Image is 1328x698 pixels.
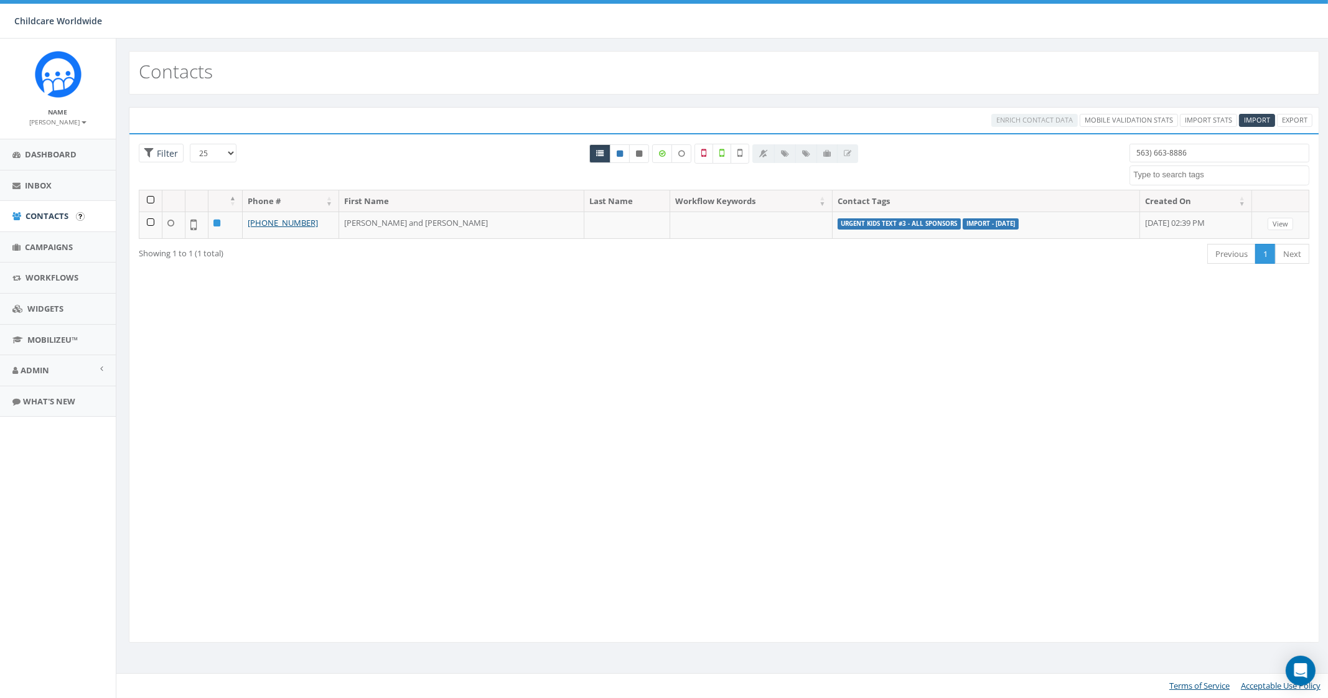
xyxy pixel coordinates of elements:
h2: Contacts [139,61,213,81]
label: Data Enriched [652,144,672,163]
a: Acceptable Use Policy [1241,680,1321,691]
label: Not a Mobile [694,144,713,164]
a: Mobile Validation Stats [1080,114,1178,127]
span: What's New [23,396,75,407]
a: Active [610,144,630,163]
span: Campaigns [25,241,73,253]
label: Not Validated [731,144,749,164]
a: Opted Out [629,144,649,163]
input: Submit [76,212,85,221]
a: Next [1275,244,1309,264]
span: Import [1244,115,1270,124]
a: Previous [1207,244,1256,264]
span: Childcare Worldwide [15,15,103,27]
span: Workflows [26,272,78,283]
td: [PERSON_NAME] and [PERSON_NAME] [339,212,584,238]
th: Workflow Keywords: activate to sort column ascending [670,190,833,212]
label: Urgent Kids Text #3 - All Sponsors [838,218,961,230]
span: Contacts [26,210,68,221]
th: First Name [339,190,584,212]
a: All contacts [589,144,610,163]
span: Advance Filter [139,144,184,163]
div: Showing 1 to 1 (1 total) [139,243,615,259]
input: Type to search [1129,144,1309,162]
label: Import - [DATE] [963,218,1019,230]
a: 1 [1255,244,1276,264]
span: Inbox [25,180,52,191]
span: Admin [21,365,49,376]
label: Validated [713,144,731,164]
img: Rally_Corp_Icon.png [35,51,82,98]
th: Last Name [584,190,670,212]
span: Dashboard [25,149,77,160]
span: MobilizeU™ [27,334,78,345]
span: Widgets [27,303,63,314]
a: Export [1277,114,1312,127]
i: This phone number is unsubscribed and has opted-out of all texts. [636,150,642,157]
th: Created On: activate to sort column ascending [1140,190,1252,212]
textarea: Search [1133,169,1308,180]
a: Import Stats [1180,114,1237,127]
span: CSV files only [1244,115,1270,124]
td: [DATE] 02:39 PM [1140,212,1252,238]
th: Phone #: activate to sort column ascending [243,190,339,212]
a: Terms of Service [1169,680,1230,691]
a: Import [1239,114,1275,127]
i: This phone number is subscribed and will receive texts. [617,150,623,157]
th: Contact Tags [833,190,1141,212]
a: View [1268,218,1293,231]
span: Filter [154,147,178,159]
div: Open Intercom Messenger [1286,656,1316,686]
label: Data not Enriched [671,144,691,163]
a: [PHONE_NUMBER] [248,217,318,228]
a: [PERSON_NAME] [30,116,87,127]
small: Name [49,108,68,116]
small: [PERSON_NAME] [30,118,87,126]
